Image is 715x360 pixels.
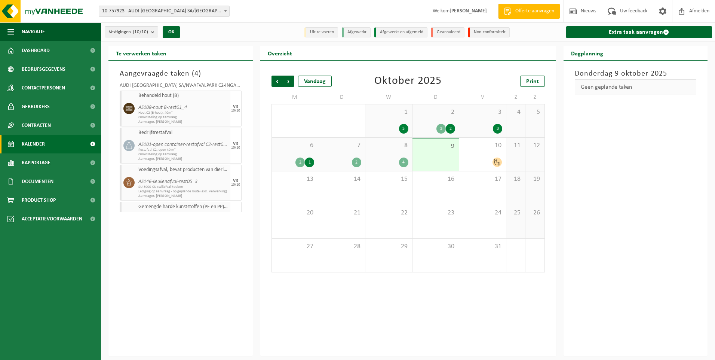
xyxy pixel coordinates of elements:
[493,124,502,134] div: 3
[529,108,540,116] span: 5
[22,97,50,116] span: Gebruikers
[416,242,455,251] span: 30
[369,242,408,251] span: 29
[109,27,148,38] span: Vestigingen
[276,209,314,217] span: 20
[529,141,540,150] span: 12
[526,79,539,85] span: Print
[99,6,230,17] span: 10-757923 - AUDI BRUSSELS SA/NV - VORST
[463,108,502,116] span: 3
[463,209,502,217] span: 24
[520,76,545,87] a: Print
[22,60,65,79] span: Bedrijfsgegevens
[510,209,521,217] span: 25
[138,204,228,210] span: Gemengde harde kunststoffen (PE en PP), recycleerbaar (industrieel)
[138,105,187,110] i: AS108-hout B-rest01_4
[233,179,238,183] div: VR
[399,124,408,134] div: 3
[369,175,408,183] span: 15
[374,27,427,37] li: Afgewerkt en afgemeld
[120,83,242,91] div: AUDI [GEOGRAPHIC_DATA] SA/NV-AFVALPARK C2-INGANG 1
[506,91,525,104] td: Z
[446,124,455,134] div: 2
[374,76,442,87] div: Oktober 2025
[295,158,305,167] div: 2
[194,70,199,77] span: 4
[138,120,228,124] span: Aanvrager: [PERSON_NAME]
[231,183,240,187] div: 10/10
[283,76,294,87] span: Volgende
[369,141,408,150] span: 8
[566,26,712,38] a: Extra taak aanvragen
[108,46,174,60] h2: Te verwerken taken
[260,46,300,60] h2: Overzicht
[369,108,408,116] span: 1
[138,142,231,147] i: AS101-open container-restafval C2-rest05_4
[138,115,228,120] span: Omwisseling op aanvraag
[525,91,544,104] td: Z
[138,157,228,161] span: Aanvrager: [PERSON_NAME]
[138,194,228,198] span: Aanvrager: [PERSON_NAME]
[276,175,314,183] span: 13
[133,30,148,34] count: (10/10)
[468,27,510,37] li: Non-conformiteit
[369,209,408,217] span: 22
[22,116,51,135] span: Contracten
[138,130,228,136] span: Bedrijfsrestafval
[22,210,82,228] span: Acceptatievoorwaarden
[271,91,319,104] td: M
[431,27,464,37] li: Geannuleerd
[233,141,238,146] div: VR
[436,124,446,134] div: 3
[416,142,455,150] span: 9
[459,91,506,104] td: V
[412,91,460,104] td: D
[322,141,361,150] span: 7
[305,158,314,167] div: 1
[449,8,487,14] strong: [PERSON_NAME]
[22,22,45,41] span: Navigatie
[138,111,228,115] span: Hout C2 (B-hout), 40m³
[22,41,50,60] span: Dashboard
[22,153,50,172] span: Rapportage
[322,209,361,217] span: 21
[105,26,158,37] button: Vestigingen(10/10)
[342,27,371,37] li: Afgewerkt
[304,27,338,37] li: Uit te voeren
[138,185,228,189] span: SU-3000-CU swillafval keuken
[271,76,283,87] span: Vorige
[138,179,197,184] i: AS146-keukenafval-rest05_3
[322,175,361,183] span: 14
[276,242,314,251] span: 27
[22,191,56,210] span: Product Shop
[416,209,455,217] span: 23
[231,146,240,150] div: 10/10
[322,242,361,251] span: 28
[416,175,455,183] span: 16
[138,167,228,173] span: Voedingsafval, bevat producten van dierlijke oorsprong, onverpakt, categorie 3
[352,158,361,167] div: 2
[498,4,560,19] a: Offerte aanvragen
[99,6,229,16] span: 10-757923 - AUDI BRUSSELS SA/NV - VORST
[138,93,228,99] span: Behandeld hout (B)
[575,68,697,79] h3: Donderdag 9 oktober 2025
[575,79,697,95] div: Geen geplande taken
[233,104,238,109] div: VR
[138,148,228,152] span: Restafval C2, open 40 m³
[276,141,314,150] span: 6
[463,242,502,251] span: 31
[120,68,242,79] h3: Aangevraagde taken ( )
[510,175,521,183] span: 18
[138,189,228,194] span: Lediging op aanvraag - op geplande route (excl. verwerking)
[298,76,332,87] div: Vandaag
[22,135,45,153] span: Kalender
[513,7,556,15] span: Offerte aanvragen
[416,108,455,116] span: 2
[365,91,412,104] td: W
[510,108,521,116] span: 4
[138,152,228,157] span: Omwisseling op aanvraag
[399,158,408,167] div: 4
[564,46,611,60] h2: Dagplanning
[318,91,365,104] td: D
[22,172,53,191] span: Documenten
